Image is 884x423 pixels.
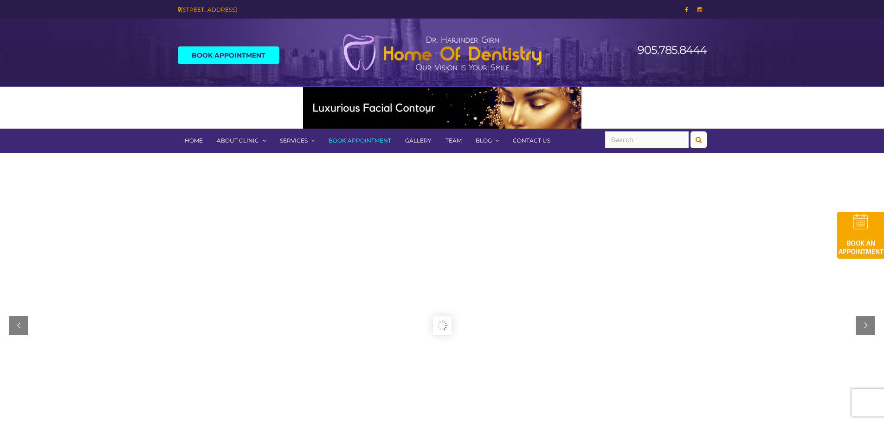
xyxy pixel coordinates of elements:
a: Services [273,129,322,153]
a: Blog [469,129,506,153]
img: Medspa-Banner-Virtual-Consultation-2-1.gif [303,87,581,129]
input: Search [605,131,689,148]
img: Home of Dentistry [338,33,547,72]
a: Team [439,129,469,153]
img: book-an-appointment-hod-gld.png [837,212,884,259]
a: Book Appointment [178,46,279,64]
div: [STREET_ADDRESS] [178,5,435,14]
a: Book Appointment [322,129,398,153]
a: Contact Us [506,129,557,153]
a: 905.785.8444 [638,43,707,57]
a: About Clinic [210,129,273,153]
a: Gallery [398,129,439,153]
a: Home [178,129,210,153]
